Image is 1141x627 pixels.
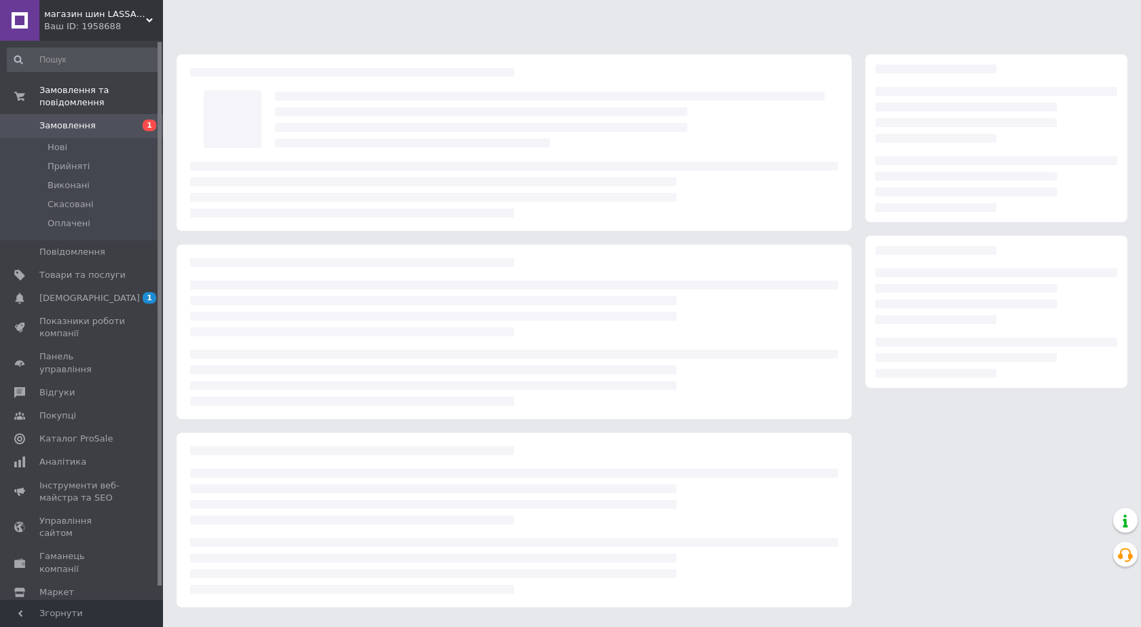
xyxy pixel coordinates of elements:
span: Панель управління [39,351,126,375]
span: Показники роботи компанії [39,315,126,340]
span: Маркет [39,586,74,598]
span: Виконані [48,179,90,192]
span: Скасовані [48,198,94,211]
span: Замовлення та повідомлення [39,84,163,109]
span: Гаманець компанії [39,550,126,575]
span: Товари та послуги [39,269,126,281]
span: 1 [143,292,156,304]
span: [DEMOGRAPHIC_DATA] [39,292,140,304]
span: Каталог ProSale [39,433,113,445]
span: Повідомлення [39,246,105,258]
span: Нові [48,141,67,154]
input: Пошук [7,48,160,72]
span: Управління сайтом [39,515,126,539]
span: Аналітика [39,456,86,468]
span: Оплачені [48,217,90,230]
span: Інструменти веб-майстра та SEO [39,480,126,504]
span: магазин шин LASSA Одеса [44,8,146,20]
span: Замовлення [39,120,96,132]
span: 1 [143,120,156,131]
span: Відгуки [39,387,75,399]
span: Прийняті [48,160,90,173]
span: Покупці [39,410,76,422]
div: Ваш ID: 1958688 [44,20,163,33]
